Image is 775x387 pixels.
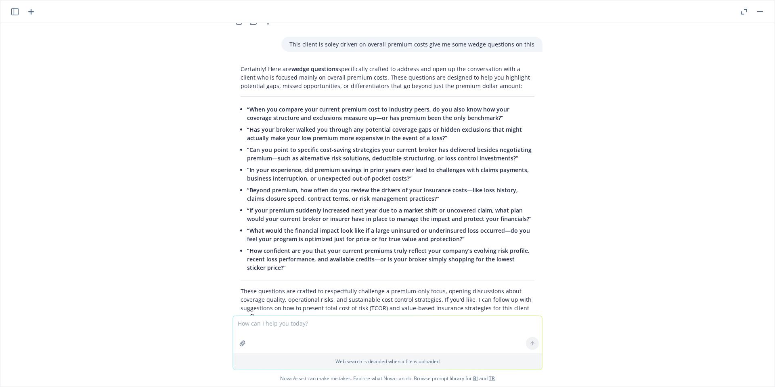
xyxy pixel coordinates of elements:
[473,375,478,382] a: BI
[489,375,495,382] a: TR
[291,65,338,73] span: wedge questions
[247,206,532,223] span: “If your premium suddenly increased next year due to a market shift or uncovered claim, what plan...
[247,227,530,243] span: “What would the financial impact look like if a large uninsured or underinsured loss occurred—do ...
[4,370,771,387] span: Nova Assist can make mistakes. Explore what Nova can do: Browse prompt library for and
[247,146,532,162] span: “Can you point to specific cost-saving strategies your current broker has delivered besides negot...
[247,186,518,202] span: “Beyond premium, how often do you review the drivers of your insurance costs—like loss history, c...
[247,247,530,271] span: “How confident are you that your current premiums truly reflect your company’s evolving risk prof...
[238,358,537,365] p: Web search is disabled when a file is uploaded
[247,105,509,122] span: “When you compare your current premium cost to industry peers, do you also know how your coverage...
[289,40,534,48] p: This client is soley driven on overall premium costs give me some wedge questions on this
[241,287,534,321] p: These questions are crafted to respectfully challenge a premium-only focus, opening discussions a...
[247,126,522,142] span: “Has your broker walked you through any potential coverage gaps or hidden exclusions that might a...
[241,65,534,90] p: Certainly! Here are specifically crafted to address and open up the conversation with a client wh...
[247,166,529,182] span: “In your experience, did premium savings in prior years ever lead to challenges with claims payme...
